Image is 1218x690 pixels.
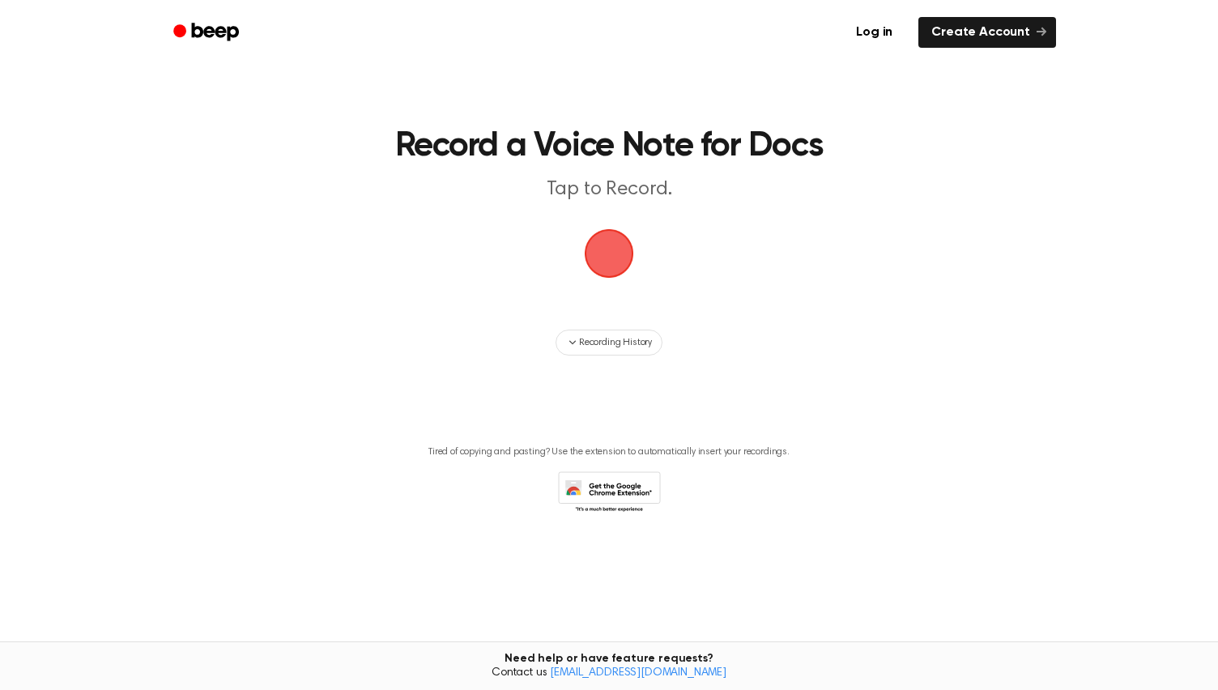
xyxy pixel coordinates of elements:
[298,177,920,203] p: Tap to Record.
[918,17,1056,48] a: Create Account
[556,330,662,356] button: Recording History
[162,17,253,49] a: Beep
[840,14,909,51] a: Log in
[585,229,633,278] img: Beep Logo
[194,130,1024,164] h1: Record a Voice Note for Docs
[428,446,790,458] p: Tired of copying and pasting? Use the extension to automatically insert your recordings.
[10,667,1208,681] span: Contact us
[550,667,726,679] a: [EMAIL_ADDRESS][DOMAIN_NAME]
[579,335,652,350] span: Recording History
